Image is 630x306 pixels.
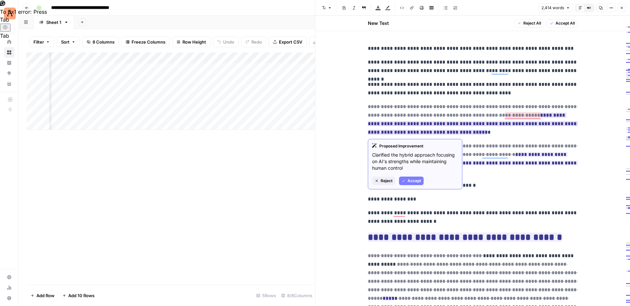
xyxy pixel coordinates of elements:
[279,39,302,45] span: Export CSV
[182,39,206,45] span: Row Height
[4,293,14,303] button: Help + Support
[223,39,234,45] span: Undo
[213,37,239,47] button: Undo
[36,292,54,299] span: Add Row
[29,37,54,47] button: Filter
[4,68,14,79] a: Opportunities
[4,47,14,58] a: Browse
[251,39,262,45] span: Redo
[27,290,58,301] button: Add Row
[372,143,458,149] div: Proposed Improvement
[4,58,14,68] a: Insights
[399,177,424,185] button: Accept
[269,37,306,47] button: Export CSV
[58,290,98,301] button: Add 10 Rows
[68,292,94,299] span: Add 10 Rows
[82,37,119,47] button: 8 Columns
[372,152,458,171] p: Clarified the hybrid approach focusing on AI's strengths while maintaining human control
[4,37,14,47] a: Home
[254,290,279,301] div: 5 Rows
[4,272,14,282] a: Settings
[93,39,115,45] span: 8 Columns
[241,37,266,47] button: Redo
[381,178,392,184] span: Reject
[57,37,80,47] button: Sort
[172,37,210,47] button: Row Height
[4,282,14,293] a: Usage
[372,177,395,185] button: Reject
[61,39,70,45] span: Sort
[4,79,14,89] a: Your Data
[279,290,315,301] div: 8/8 Columns
[121,37,170,47] button: Freeze Columns
[132,39,165,45] span: Freeze Columns
[408,178,421,184] span: Accept
[33,39,44,45] span: Filter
